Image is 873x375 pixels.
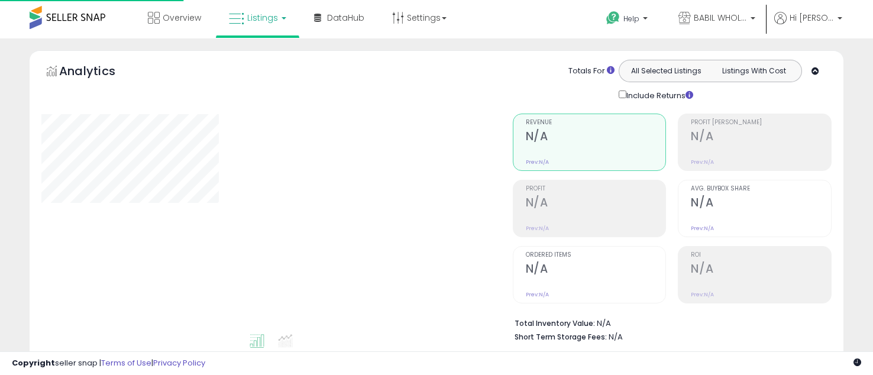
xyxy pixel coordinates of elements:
strong: Copyright [12,357,55,368]
div: Include Returns [610,88,707,102]
li: N/A [515,315,823,329]
h2: N/A [526,262,666,278]
i: Get Help [606,11,620,25]
div: seller snap | | [12,358,205,369]
button: Listings With Cost [710,63,798,79]
small: Prev: N/A [526,225,549,232]
h2: N/A [691,130,831,146]
button: All Selected Listings [622,63,710,79]
h2: N/A [691,196,831,212]
small: Prev: N/A [526,159,549,166]
span: Profit [526,186,666,192]
span: Avg. Buybox Share [691,186,831,192]
span: Overview [163,12,201,24]
h5: Analytics [59,63,138,82]
small: Prev: N/A [691,291,714,298]
small: Prev: N/A [691,159,714,166]
span: Revenue [526,119,666,126]
small: Prev: N/A [526,291,549,298]
h2: N/A [691,262,831,278]
b: Short Term Storage Fees: [515,332,607,342]
span: ROI [691,252,831,258]
span: BABIL WHOLESALE [694,12,747,24]
span: Profit [PERSON_NAME] [691,119,831,126]
small: Prev: N/A [691,225,714,232]
span: N/A [609,331,623,342]
h2: N/A [526,130,666,146]
a: Help [597,2,659,38]
a: Privacy Policy [153,357,205,368]
h2: N/A [526,196,666,212]
a: Terms of Use [101,357,151,368]
span: Help [623,14,639,24]
b: Total Inventory Value: [515,318,595,328]
div: Totals For [568,66,615,77]
span: DataHub [327,12,364,24]
a: Hi [PERSON_NAME] [774,12,842,38]
span: Hi [PERSON_NAME] [790,12,834,24]
span: Ordered Items [526,252,666,258]
span: Listings [247,12,278,24]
